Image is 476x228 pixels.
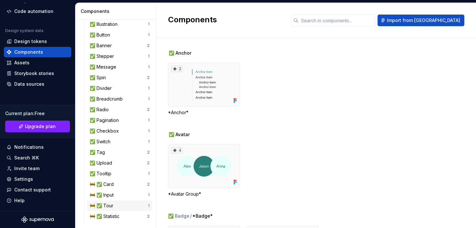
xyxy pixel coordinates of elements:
div: ✅ Radio [90,106,111,113]
a: ✅ Breadcrumb1 [87,94,152,104]
div: ✅ Pagination [90,117,121,124]
a: Invite team [4,163,71,174]
a: Assets [4,58,71,68]
a: ✅ Banner2 [87,40,152,51]
div: ✅ Tooltip [90,170,114,177]
div: ✅ Illustration [90,21,120,27]
div: ✅ Stepper [90,53,117,60]
a: ✅ Stepper1 [87,51,152,61]
svg: Supernova Logo [21,216,54,223]
div: 2 [147,160,150,166]
div: ✅ Tag [90,149,108,156]
a: Design tokens [4,36,71,47]
a: Upgrade plan [5,121,70,132]
div: ✅ Switch [90,138,113,145]
div: 2 [147,182,150,187]
a: 🚧 ✅ Card2 [87,179,152,190]
div: Invite team [14,165,40,172]
a: Settings [4,174,71,184]
button: Search ⌘K [4,153,71,163]
span: Upgrade plan [25,123,56,130]
a: ✅ Upload2 [87,158,152,168]
span: ✅ Anchor [169,50,191,56]
div: Help [14,197,25,204]
div: ✅ Upload [90,160,115,166]
a: ✅ Pagination1 [87,115,152,125]
a: ✅ Switch1 [87,136,152,147]
div: Settings [14,176,33,182]
div: Current plan : Free [5,110,70,117]
div: 🚧 ✅ Input [90,192,116,198]
div: Data sources [14,81,44,87]
a: ✅ Illustration1 [87,19,152,29]
a: ✅ Radio2 [87,104,152,115]
div: 1 [148,32,150,38]
a: ✅ Button1 [87,30,152,40]
div: 1 [148,64,150,70]
div: *Avatar Group* [168,191,240,197]
span: / [190,213,192,219]
button: Notifications [4,142,71,152]
div: ✅ Checkbox [90,128,121,134]
div: ✅ Breadcrumb [90,96,125,102]
button: Help [4,195,71,206]
a: 🚧 ✅ Statistic2 [87,211,152,222]
a: 🚧 ✅ Input1 [87,190,152,200]
span: ✅ Avatar [169,131,190,138]
div: Code automation [14,8,53,15]
div: ✅ Divider [90,85,114,92]
div: 2 [171,66,183,72]
h2: Components [168,15,283,25]
div: 2 [147,75,150,80]
div: Components [14,49,43,55]
a: Code automation [4,6,71,16]
div: 1 [148,22,150,27]
div: 1 [148,128,150,134]
div: Assets [14,60,29,66]
a: Data sources [4,79,71,89]
button: Contact support [4,185,71,195]
button: Import from [GEOGRAPHIC_DATA] [378,15,464,26]
div: Components [81,8,153,15]
div: 1 [148,118,150,123]
a: ✅ Tooltip1 [87,168,152,179]
div: ✅ Banner [90,42,114,49]
div: 🚧 ✅ Card [90,181,116,188]
div: 1 [148,96,150,102]
div: Search ⌘K [14,155,39,161]
div: 🚧 ✅ Tour [90,202,116,209]
div: Design tokens [14,38,47,45]
div: Contact support [14,187,51,193]
div: 1 [148,86,150,91]
a: Components [4,47,71,57]
div: 1 [148,192,150,198]
a: ✅ Message1 [87,62,152,72]
div: 4*Avatar Group* [168,144,240,197]
div: 2 [147,107,150,112]
div: 🚧 ✅ Statistic [90,213,122,220]
div: 1 [148,203,150,208]
div: 2 [147,214,150,219]
div: Notifications [14,144,44,150]
div: ✅ Message [90,64,119,70]
a: ✅ Checkbox1 [87,126,152,136]
div: 4 [171,147,183,154]
div: Storybook stories [14,70,54,77]
div: Design system data [5,28,43,33]
div: 2 [147,43,150,48]
input: Search in components... [299,15,375,26]
div: 1 [148,54,150,59]
div: ✅ Badge [168,213,189,219]
a: ✅ Divider1 [87,83,152,93]
div: 1 [148,171,150,176]
a: ✅ Tag2 [87,147,152,157]
a: ✅ Spin2 [87,72,152,83]
div: ✅ Button [90,32,113,38]
div: ✅ Spin [90,74,108,81]
div: 2 [147,150,150,155]
span: Import from [GEOGRAPHIC_DATA] [387,17,460,24]
a: 🚧 ✅ Tour1 [87,201,152,211]
div: 1 [148,139,150,144]
a: Storybook stories [4,68,71,79]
